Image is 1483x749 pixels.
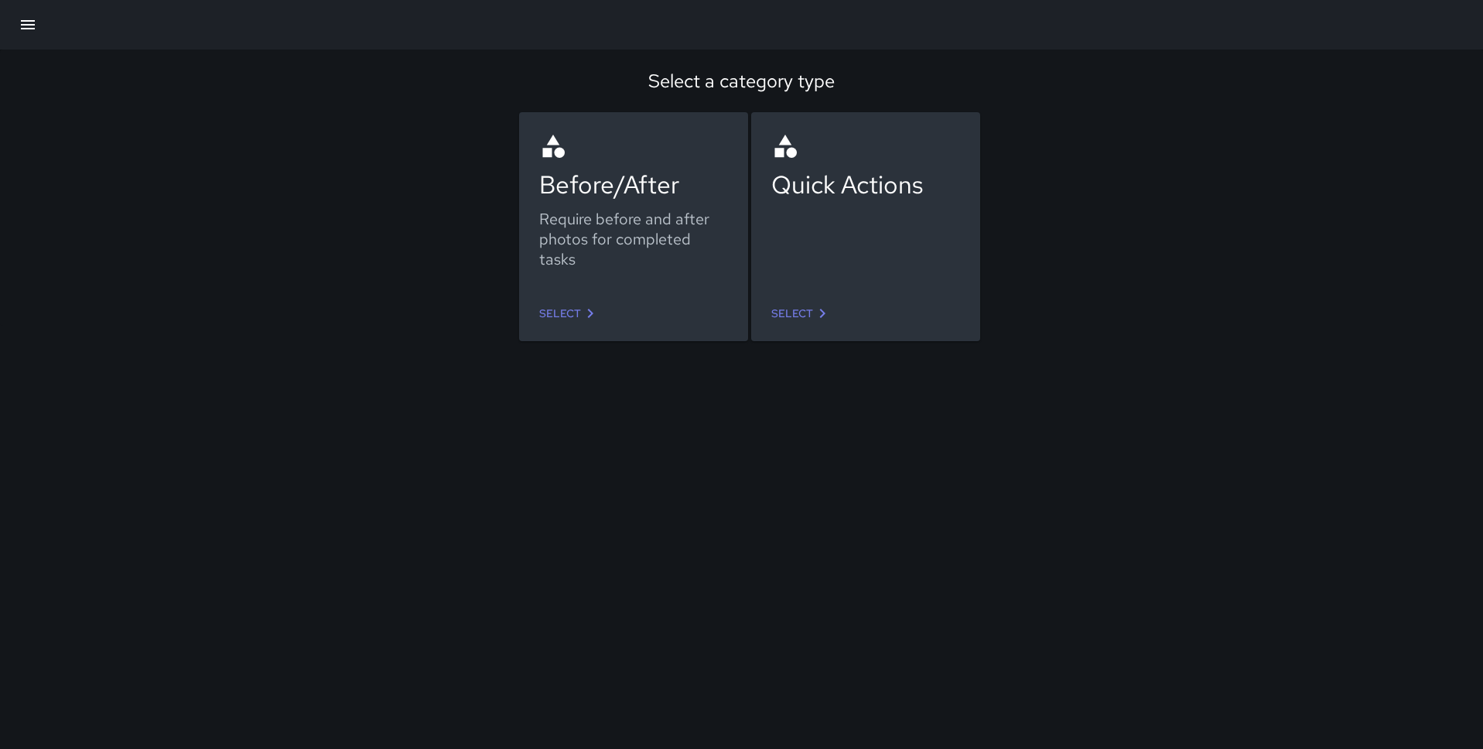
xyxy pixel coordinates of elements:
a: Select [765,299,838,328]
div: Select a category type [19,69,1464,93]
div: Before/After [539,168,728,201]
a: Select [533,299,606,328]
div: Quick Actions [771,168,960,201]
div: Require before and after photos for completed tasks [539,209,728,269]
